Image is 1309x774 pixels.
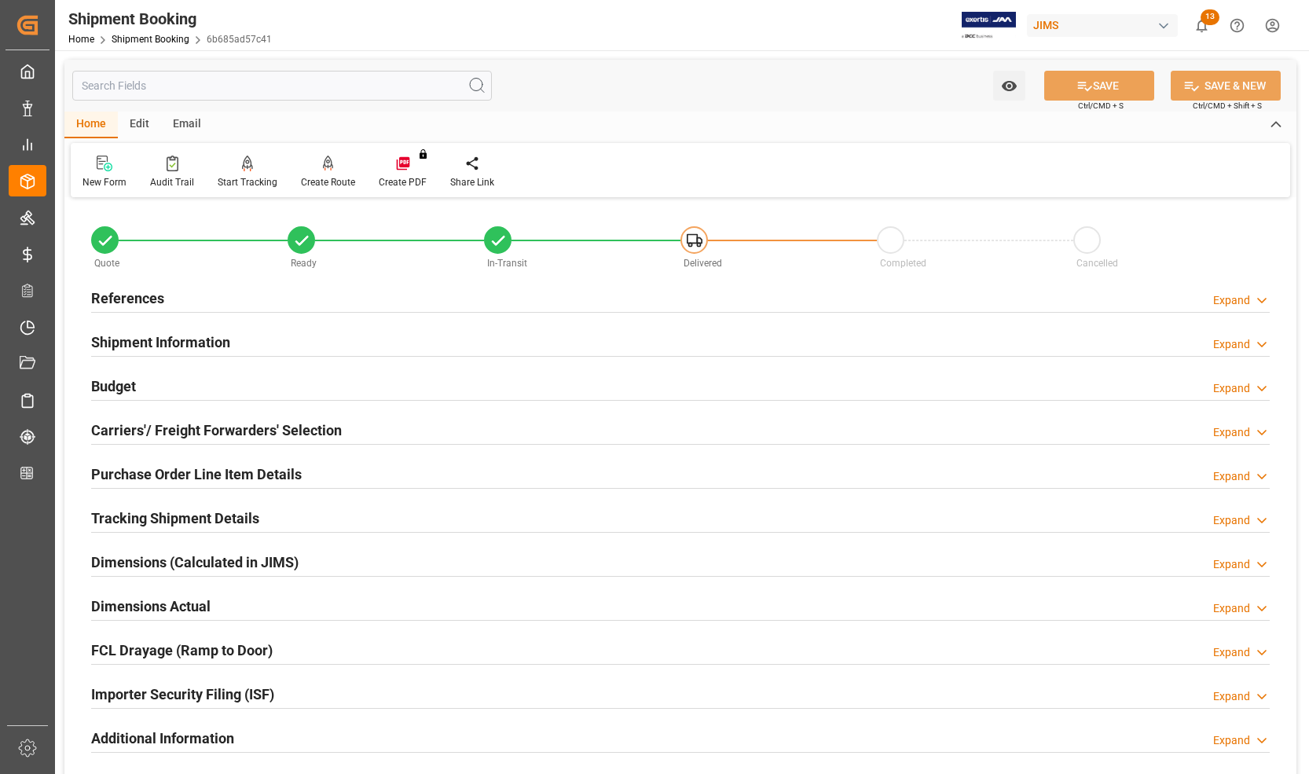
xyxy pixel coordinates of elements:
[82,175,126,189] div: New Form
[91,552,299,573] h2: Dimensions (Calculated in JIMS)
[91,464,302,485] h2: Purchase Order Line Item Details
[1184,8,1219,43] button: show 13 new notifications
[1213,424,1250,441] div: Expand
[94,258,119,269] span: Quote
[1027,10,1184,40] button: JIMS
[150,175,194,189] div: Audit Trail
[91,728,234,749] h2: Additional Information
[91,420,342,441] h2: Carriers'/ Freight Forwarders' Selection
[91,508,259,529] h2: Tracking Shipment Details
[68,34,94,45] a: Home
[1193,100,1262,112] span: Ctrl/CMD + Shift + S
[91,596,211,617] h2: Dimensions Actual
[218,175,277,189] div: Start Tracking
[487,258,527,269] span: In-Transit
[91,684,274,705] h2: Importer Security Filing (ISF)
[91,640,273,661] h2: FCL Drayage (Ramp to Door)
[1213,732,1250,749] div: Expand
[301,175,355,189] div: Create Route
[1213,468,1250,485] div: Expand
[1213,292,1250,309] div: Expand
[118,112,161,138] div: Edit
[1078,100,1124,112] span: Ctrl/CMD + S
[1213,336,1250,353] div: Expand
[1027,14,1178,37] div: JIMS
[1213,512,1250,529] div: Expand
[91,376,136,397] h2: Budget
[161,112,213,138] div: Email
[91,288,164,309] h2: References
[1076,258,1118,269] span: Cancelled
[1213,644,1250,661] div: Expand
[1213,688,1250,705] div: Expand
[64,112,118,138] div: Home
[993,71,1025,101] button: open menu
[1213,380,1250,397] div: Expand
[684,258,722,269] span: Delivered
[291,258,317,269] span: Ready
[91,332,230,353] h2: Shipment Information
[962,12,1016,39] img: Exertis%20JAM%20-%20Email%20Logo.jpg_1722504956.jpg
[68,7,272,31] div: Shipment Booking
[72,71,492,101] input: Search Fields
[450,175,494,189] div: Share Link
[1171,71,1281,101] button: SAVE & NEW
[1219,8,1255,43] button: Help Center
[1201,9,1219,25] span: 13
[1213,556,1250,573] div: Expand
[1213,600,1250,617] div: Expand
[880,258,926,269] span: Completed
[1044,71,1154,101] button: SAVE
[112,34,189,45] a: Shipment Booking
